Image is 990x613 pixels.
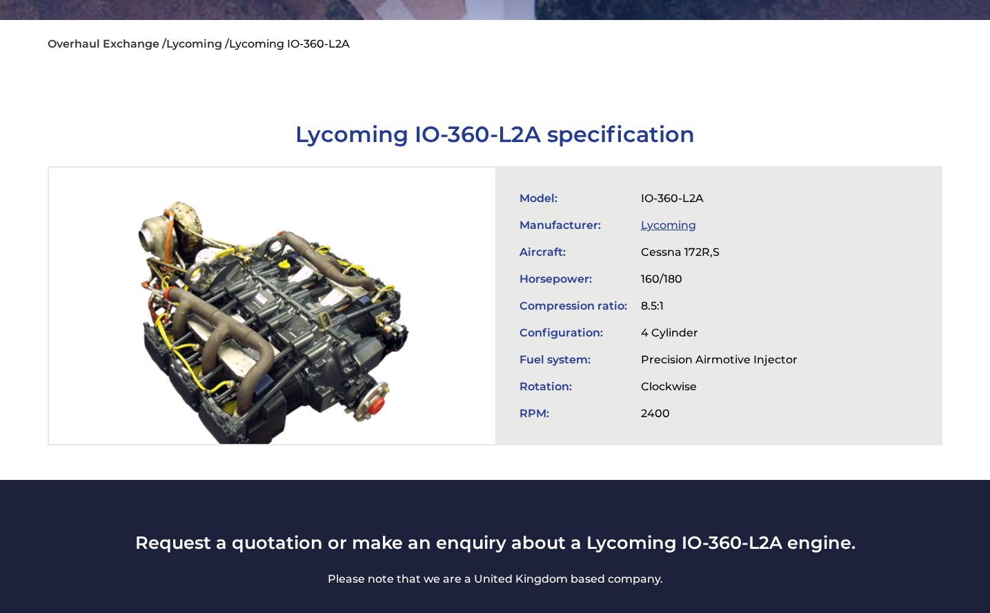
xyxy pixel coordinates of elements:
[513,319,634,346] td: Configuration:
[634,319,804,346] td: 4 Cylinder
[513,185,634,212] td: Model:
[513,373,634,400] td: Rotation:
[48,121,942,148] h1: Lycoming IO-360-L2A specification
[634,239,804,265] td: Cessna 172R,S
[634,185,804,212] td: IO-360-L2A
[166,37,229,50] a: Lycoming /
[513,292,634,319] td: Compression ratio:
[513,239,634,265] td: Aircraft:
[634,346,804,373] td: Precision Airmotive Injector
[48,571,942,587] p: Please note that we are a United Kingdom based company.
[513,346,634,373] td: Fuel system:
[634,400,804,427] td: 2400
[48,37,166,50] a: Overhaul Exchange /
[48,532,942,553] h3: Request a quotation or make an enquiry about a Lycoming IO-360-L2A engine.
[634,292,804,319] td: 8.5:1
[634,265,804,292] td: 160/180
[513,212,634,239] td: Manufacturer:
[513,400,634,427] td: RPM:
[513,265,634,292] td: Horsepower:
[634,373,804,400] td: Clockwise
[641,219,696,232] a: Lycoming
[229,37,350,50] li: Lycoming IO-360-L2A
